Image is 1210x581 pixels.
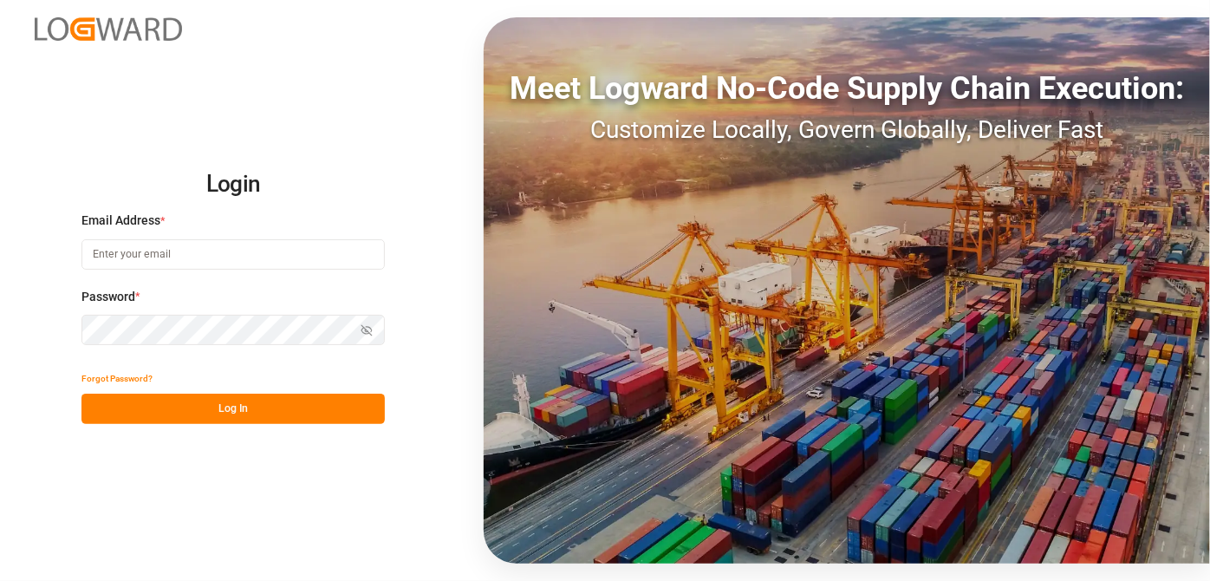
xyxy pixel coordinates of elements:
[484,65,1210,112] div: Meet Logward No-Code Supply Chain Execution:
[484,112,1210,148] div: Customize Locally, Govern Globally, Deliver Fast
[81,239,385,270] input: Enter your email
[35,17,182,41] img: Logward_new_orange.png
[81,288,135,306] span: Password
[81,212,160,230] span: Email Address
[81,363,153,394] button: Forgot Password?
[81,394,385,424] button: Log In
[81,157,385,212] h2: Login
